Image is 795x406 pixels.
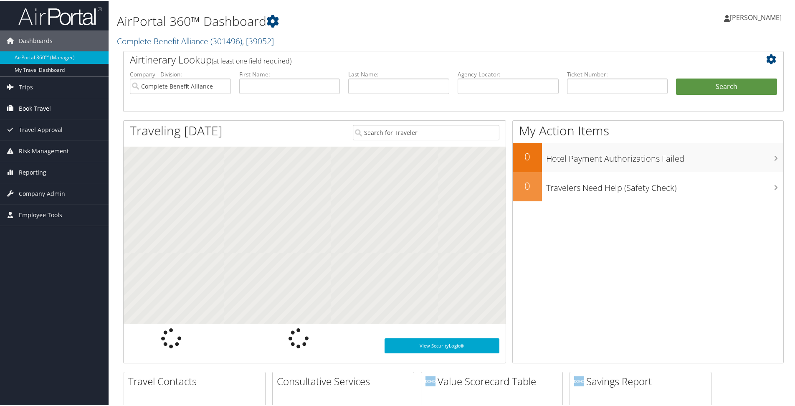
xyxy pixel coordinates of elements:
[513,121,783,139] h1: My Action Items
[277,373,414,388] h2: Consultative Services
[348,69,449,78] label: Last Name:
[546,148,783,164] h3: Hotel Payment Authorizations Failed
[513,178,542,192] h2: 0
[425,373,562,388] h2: Value Scorecard Table
[130,69,231,78] label: Company - Division:
[19,140,69,161] span: Risk Management
[513,142,783,171] a: 0Hotel Payment Authorizations Failed
[353,124,499,140] input: Search for Traveler
[19,204,62,225] span: Employee Tools
[676,78,777,94] button: Search
[574,376,584,386] img: domo-logo.png
[513,171,783,200] a: 0Travelers Need Help (Safety Check)
[117,12,566,29] h1: AirPortal 360™ Dashboard
[19,183,65,203] span: Company Admin
[730,12,782,21] span: [PERSON_NAME]
[130,121,223,139] h1: Traveling [DATE]
[19,30,53,51] span: Dashboards
[425,376,435,386] img: domo-logo.png
[210,35,242,46] span: ( 301496 )
[546,177,783,193] h3: Travelers Need Help (Safety Check)
[513,149,542,163] h2: 0
[117,35,274,46] a: Complete Benefit Alliance
[242,35,274,46] span: , [ 39052 ]
[19,119,63,140] span: Travel Approval
[239,69,340,78] label: First Name:
[574,373,711,388] h2: Savings Report
[19,161,46,182] span: Reporting
[724,4,790,29] a: [PERSON_NAME]
[19,76,33,97] span: Trips
[385,337,499,353] a: View SecurityLogic®
[212,56,291,65] span: (at least one field required)
[567,69,668,78] label: Ticket Number:
[18,5,102,25] img: airportal-logo.png
[19,97,51,118] span: Book Travel
[458,69,559,78] label: Agency Locator:
[130,52,722,66] h2: Airtinerary Lookup
[128,373,265,388] h2: Travel Contacts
